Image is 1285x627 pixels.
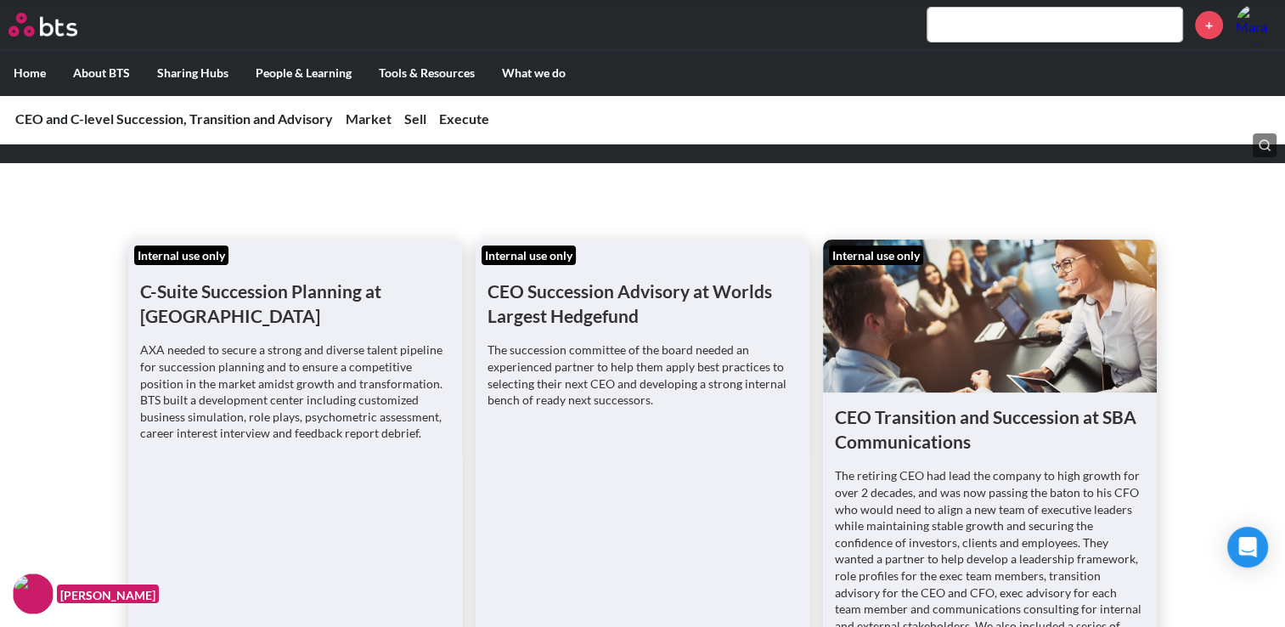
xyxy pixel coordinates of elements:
[57,585,159,604] figcaption: [PERSON_NAME]
[140,342,450,442] p: AXA needed to secure a strong and diverse talent pipeline for succession planning and to ensure a...
[488,251,797,329] h1: CEO Succession Advisory at Worlds Largest Hedgefund
[13,573,54,614] img: F
[140,251,450,329] h1: C-Suite Succession Planning at [GEOGRAPHIC_DATA]
[829,246,923,266] div: Internal use only
[488,342,797,408] p: The succession committee of the board needed an experienced partner to help them apply best pract...
[482,246,576,266] div: Internal use only
[242,51,365,95] label: People & Learning
[404,110,426,127] a: Sell
[15,110,333,127] a: CEO and C-level Succession, Transition and Advisory
[1227,527,1268,568] div: Open Intercom Messenger
[835,404,1145,455] h1: CEO Transition and Succession at SBA Communications
[59,51,144,95] label: About BTS
[439,110,489,127] a: Execute
[1236,4,1277,45] a: Profile
[8,13,109,37] a: Go home
[365,51,488,95] label: Tools & Resources
[144,51,242,95] label: Sharing Hubs
[1195,11,1223,39] a: +
[1236,4,1277,45] img: Mara Georgopoulou
[8,13,77,37] img: BTS Logo
[134,246,228,266] div: Internal use only
[346,110,392,127] a: Market
[488,51,579,95] label: What we do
